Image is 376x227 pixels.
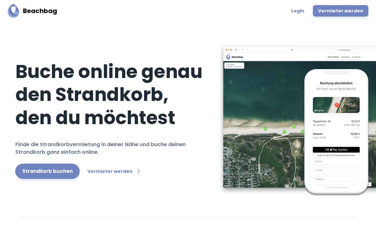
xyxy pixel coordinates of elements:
h6: Finde die Strandkorbvermietung in deiner Nähe und buche deinen Strandkorb ganz einfach online. [15,141,191,156]
img: Beachbag [8,4,19,18]
h1: Buche online genau den Strandkorb, den du möchtest [15,60,206,133]
a: Login [287,5,308,17]
a: BeachbagBeachbag [8,4,57,18]
a: Vermieter werden [313,5,368,17]
a: Strandkorb buchen [15,164,80,179]
a: Vermieter werden [85,166,143,177]
img: Beachbag Checkout Phone [303,69,370,196]
h5: Beachbag [23,6,57,16]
